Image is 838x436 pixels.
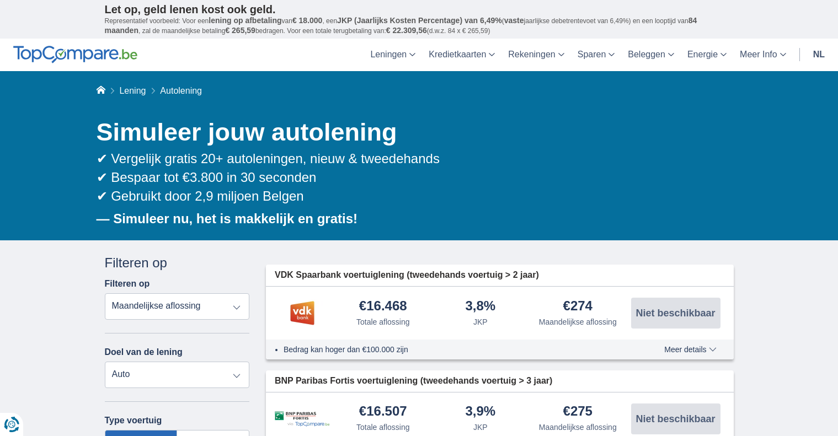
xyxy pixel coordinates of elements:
a: Leningen [364,39,422,71]
div: €274 [563,299,593,314]
span: Niet beschikbaar [636,414,715,424]
div: Totale aflossing [356,316,410,327]
div: Filteren op [105,254,250,272]
div: Maandelijkse aflossing [539,316,617,327]
label: Filteren op [105,279,150,289]
img: TopCompare [13,46,137,63]
p: Representatief voorbeeld: Voor een van , een ( jaarlijkse debetrentevoet van 6,49%) en een loopti... [105,16,734,36]
a: Beleggen [621,39,681,71]
div: €16.507 [359,405,407,419]
div: ✔ Vergelijk gratis 20+ autoleningen, nieuw & tweedehands ✔ Bespaar tot €3.800 in 30 seconden ✔ Ge... [97,149,734,206]
a: Kredietkaarten [422,39,501,71]
h1: Simuleer jouw autolening [97,115,734,149]
b: — Simuleer nu, het is makkelijk en gratis! [97,211,358,226]
span: Autolening [160,86,202,95]
span: € 265,59 [225,26,255,35]
div: JKP [473,316,488,327]
span: BNP Paribas Fortis voertuiglening (tweedehands voertuig > 3 jaar) [275,375,552,387]
img: product.pl.alt VDK bank [275,299,330,327]
span: JKP (Jaarlijks Kosten Percentage) van 6,49% [337,16,502,25]
div: JKP [473,422,488,433]
button: Meer details [656,345,724,354]
span: 84 maanden [105,16,697,35]
span: € 18.000 [292,16,323,25]
img: product.pl.alt BNP Paribas Fortis [275,411,330,427]
a: Rekeningen [501,39,570,71]
div: 3,8% [465,299,495,314]
label: Doel van de lening [105,347,183,357]
label: Type voertuig [105,416,162,426]
div: €275 [563,405,593,419]
div: Totale aflossing [356,422,410,433]
div: €16.468 [359,299,407,314]
span: Meer details [664,346,716,353]
a: Energie [681,39,733,71]
span: VDK Spaarbank voertuiglening (tweedehands voertuig > 2 jaar) [275,269,539,282]
span: lening op afbetaling [209,16,281,25]
p: Let op, geld lenen kost ook geld. [105,3,734,16]
a: Lening [119,86,146,95]
a: nl [807,39,831,71]
div: 3,9% [465,405,495,419]
li: Bedrag kan hoger dan €100.000 zijn [284,344,624,355]
a: Home [97,86,105,95]
span: € 22.309,56 [386,26,427,35]
span: Niet beschikbaar [636,308,715,318]
span: vaste [504,16,524,25]
div: Maandelijkse aflossing [539,422,617,433]
a: Sparen [571,39,622,71]
a: Meer Info [733,39,793,71]
button: Niet beschikbaar [631,403,720,434]
button: Niet beschikbaar [631,298,720,329]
